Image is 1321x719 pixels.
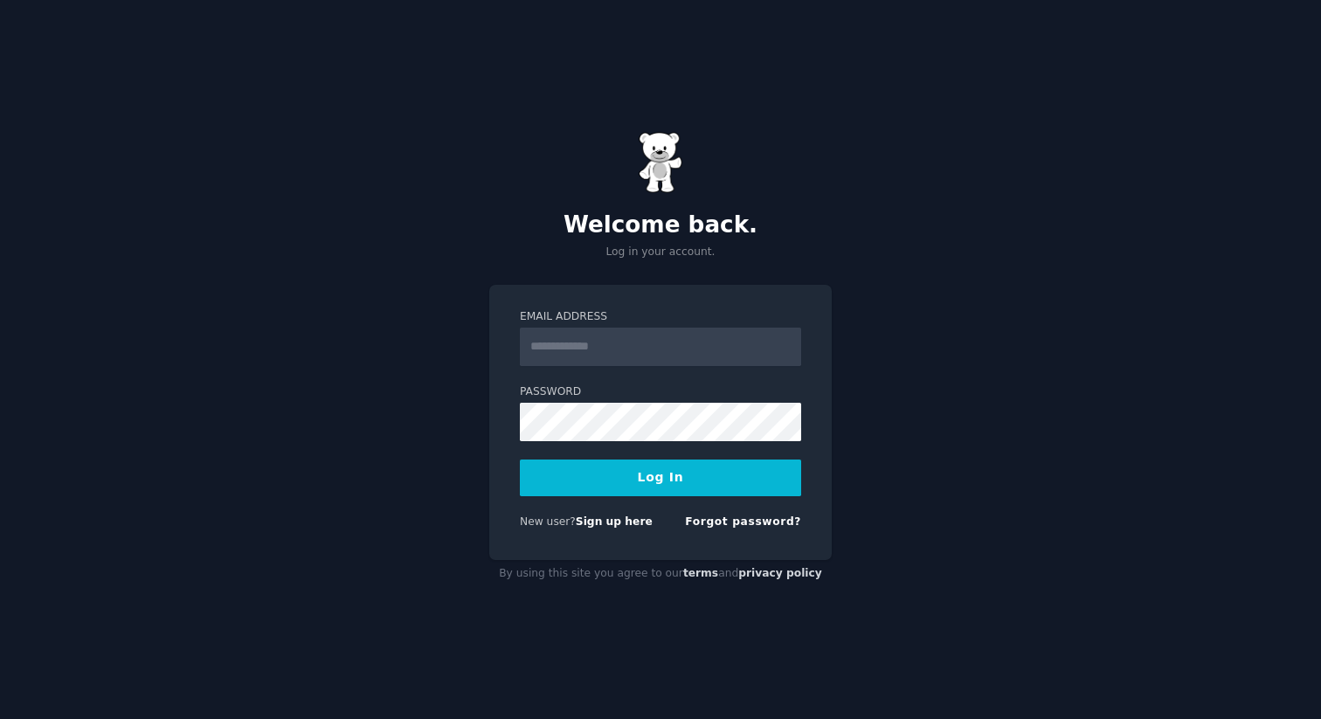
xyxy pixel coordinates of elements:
p: Log in your account. [489,245,832,260]
a: terms [683,567,718,579]
span: New user? [520,515,576,528]
div: By using this site you agree to our and [489,560,832,588]
label: Password [520,384,801,400]
button: Log In [520,460,801,496]
a: Forgot password? [685,515,801,528]
a: privacy policy [738,567,822,579]
h2: Welcome back. [489,211,832,239]
label: Email Address [520,309,801,325]
img: Gummy Bear [639,132,682,193]
a: Sign up here [576,515,653,528]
